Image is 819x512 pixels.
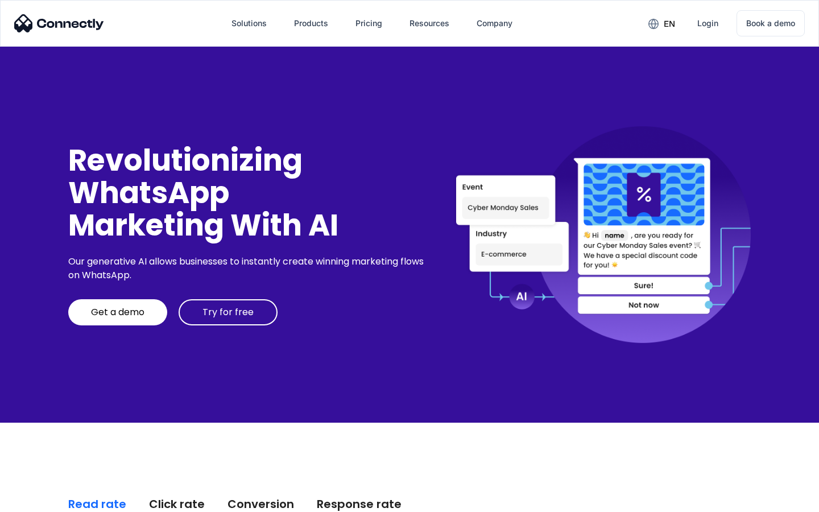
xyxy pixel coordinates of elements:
div: Click rate [149,496,205,512]
div: Pricing [355,15,382,31]
div: Company [477,15,512,31]
div: en [664,16,675,32]
div: Solutions [231,15,267,31]
img: Connectly Logo [14,14,104,32]
div: Products [294,15,328,31]
div: Try for free [202,307,254,318]
a: Login [688,10,727,37]
div: Login [697,15,718,31]
a: Try for free [179,299,278,325]
div: Revolutionizing WhatsApp Marketing With AI [68,144,428,242]
div: Conversion [227,496,294,512]
a: Pricing [346,10,391,37]
div: Our generative AI allows businesses to instantly create winning marketing flows on WhatsApp. [68,255,428,282]
div: Response rate [317,496,402,512]
div: Get a demo [91,307,144,318]
a: Book a demo [737,10,805,36]
div: Resources [409,15,449,31]
div: Read rate [68,496,126,512]
a: Get a demo [68,299,167,325]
